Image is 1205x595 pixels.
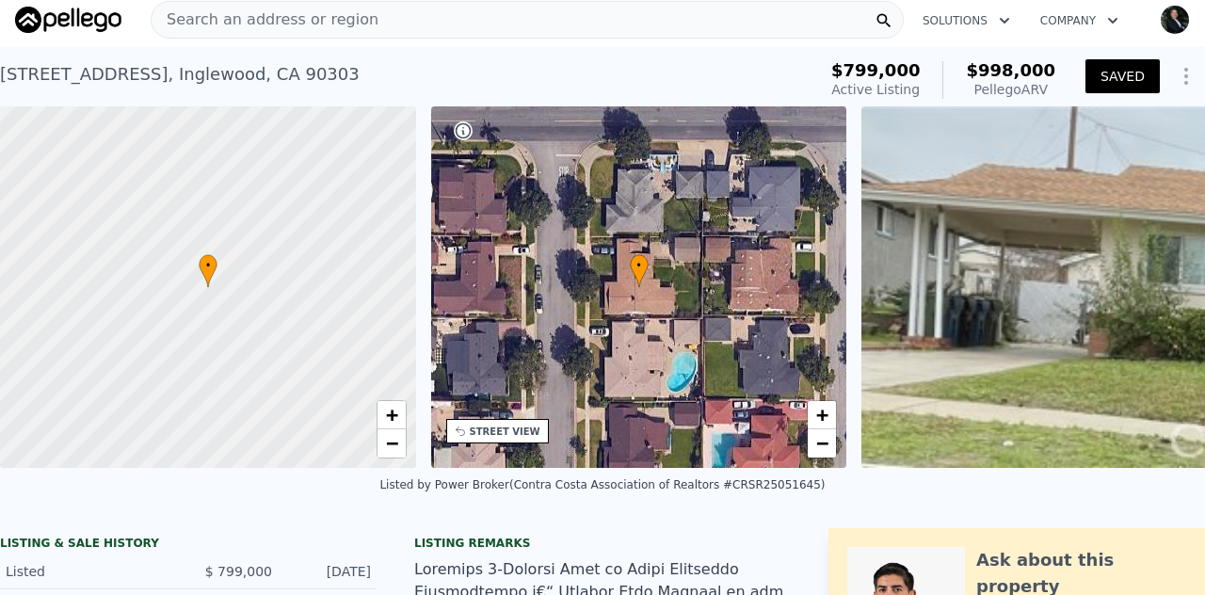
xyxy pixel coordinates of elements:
a: Zoom in [378,401,406,429]
span: Search an address or region [152,8,378,31]
a: Zoom out [808,429,836,458]
img: avatar [1160,5,1190,35]
button: Solutions [908,4,1025,38]
button: Company [1025,4,1133,38]
span: − [385,431,397,455]
div: • [630,254,649,287]
span: $998,000 [966,60,1055,80]
span: • [630,257,649,274]
span: Active Listing [831,82,920,97]
a: Zoom in [808,401,836,429]
span: + [816,403,828,426]
div: [DATE] [287,562,371,581]
span: $ 799,000 [205,564,272,579]
div: • [199,254,217,287]
span: + [385,403,397,426]
div: Listing remarks [414,536,791,551]
button: SAVED [1085,59,1160,93]
div: STREET VIEW [470,425,540,439]
div: Listed by Power Broker (Contra Costa Association of Realtors #CRSR25051645) [379,478,825,491]
a: Zoom out [378,429,406,458]
span: $799,000 [831,60,921,80]
span: − [816,431,828,455]
img: Pellego [15,7,121,33]
div: Listed [6,562,173,581]
div: Pellego ARV [966,80,1055,99]
button: Show Options [1167,57,1205,95]
span: • [199,257,217,274]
